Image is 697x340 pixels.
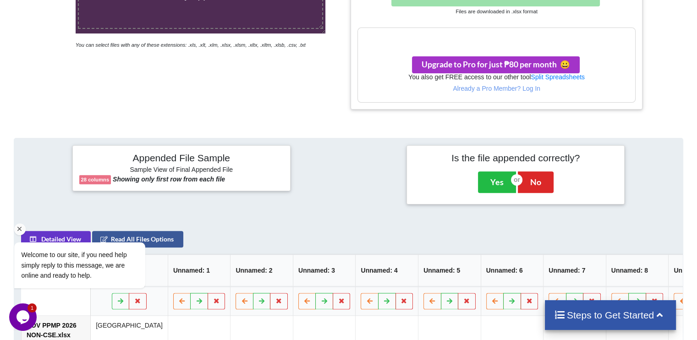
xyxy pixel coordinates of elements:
button: No [518,171,554,192]
th: Unnamed: 6 [481,255,543,287]
th: Unnamed: 8 [606,255,669,287]
a: Split Spreadsheets [531,73,585,81]
th: Unnamed: 3 [293,255,356,287]
h6: Sample View of Final Appended File [79,166,284,175]
h4: Appended File Sample [79,152,284,165]
i: You can select files with any of these extensions: .xls, .xlt, .xlm, .xlsx, .xlsm, .xltx, .xltm, ... [76,42,306,48]
th: Unnamed: 2 [230,255,293,287]
h4: Is the file appended correctly? [413,152,618,164]
iframe: chat widget [9,303,38,331]
small: Files are downloaded in .xlsx format [456,9,537,14]
button: Upgrade to Pro for just ₱80 per monthsmile [412,56,580,73]
h4: Steps to Get Started [554,309,667,321]
th: Unnamed: 4 [355,255,418,287]
th: Unnamed: 5 [418,255,481,287]
button: Yes [478,171,516,192]
p: Already a Pro Member? Log In [358,84,635,93]
button: Read All Files Options [92,231,183,248]
h3: Your files are more than 1 MB [358,33,635,43]
h6: You also get FREE access to our other tool [358,73,635,81]
span: Upgrade to Pro for just ₱80 per month [422,60,570,69]
iframe: chat widget [9,159,174,299]
th: Unnamed: 1 [168,255,231,287]
span: smile [557,60,570,69]
th: Unnamed: 7 [543,255,606,287]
